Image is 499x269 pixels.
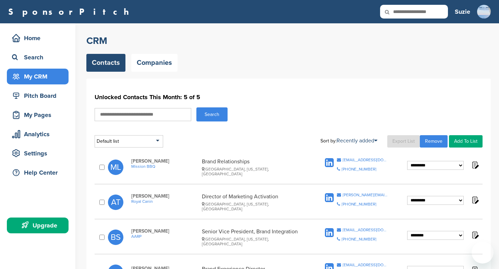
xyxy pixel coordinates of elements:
div: Sort by: [320,138,377,143]
a: Mission BBQ [131,164,198,169]
div: Upgrade [10,219,69,232]
div: Home [10,32,69,44]
a: My Pages [7,107,69,123]
a: Suzie [455,4,470,19]
button: Search [196,107,228,121]
a: Royal Canin [131,199,198,204]
div: [GEOGRAPHIC_DATA], [US_STATE], [GEOGRAPHIC_DATA] [202,237,307,246]
a: Search [7,49,69,65]
span: [PERSON_NAME] [131,158,198,164]
div: Search [10,51,69,63]
a: Recently added [337,137,377,144]
div: [PHONE_NUMBER] [342,167,376,171]
img: Notes [471,231,479,239]
div: Default list [95,135,163,148]
span: [PERSON_NAME] [131,193,198,199]
img: Notes [471,196,479,204]
div: Senior Vice President, Brand Integration [202,228,307,246]
div: [EMAIL_ADDRESS][DOMAIN_NAME] [343,263,388,267]
span: AT [108,195,123,210]
a: Help Center [7,165,69,180]
a: Remove [420,135,448,148]
h2: CRM [86,35,491,47]
a: AARP [131,234,198,239]
div: Analytics [10,128,69,140]
h3: Suzie [455,7,470,16]
div: My CRM [10,70,69,83]
a: Upgrade [7,218,69,233]
div: Pitch Board [10,90,69,102]
div: [EMAIL_ADDRESS][DOMAIN_NAME] [343,228,388,232]
a: Settings [7,145,69,161]
div: [PHONE_NUMBER] [342,202,376,206]
a: Add To List [449,135,483,148]
a: Pitch Board [7,88,69,104]
div: [PHONE_NUMBER] [342,237,376,241]
div: Help Center [10,166,69,179]
a: Companies [131,54,178,72]
div: My Pages [10,109,69,121]
div: Settings [10,147,69,160]
div: [PERSON_NAME][EMAIL_ADDRESS][DOMAIN_NAME] [343,193,388,197]
span: ML [108,160,123,175]
a: Analytics [7,126,69,142]
div: Brand Relationships [202,158,307,176]
a: Home [7,30,69,46]
img: Notes [471,161,479,169]
a: Contacts [86,54,125,72]
iframe: Button to launch messaging window [472,242,494,264]
div: [GEOGRAPHIC_DATA], [US_STATE], [GEOGRAPHIC_DATA] [202,167,307,176]
div: Director of Marketing Activation [202,193,307,211]
div: [GEOGRAPHIC_DATA], [US_STATE], [GEOGRAPHIC_DATA] [202,202,307,211]
span: [PERSON_NAME] [131,228,198,234]
a: Export List [387,135,420,148]
a: My CRM [7,69,69,84]
a: SponsorPitch [8,7,133,16]
div: [EMAIL_ADDRESS][DOMAIN_NAME] [343,158,388,162]
h1: Unlocked Contacts This Month: 5 of 5 [95,91,483,103]
span: BS [108,230,123,245]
